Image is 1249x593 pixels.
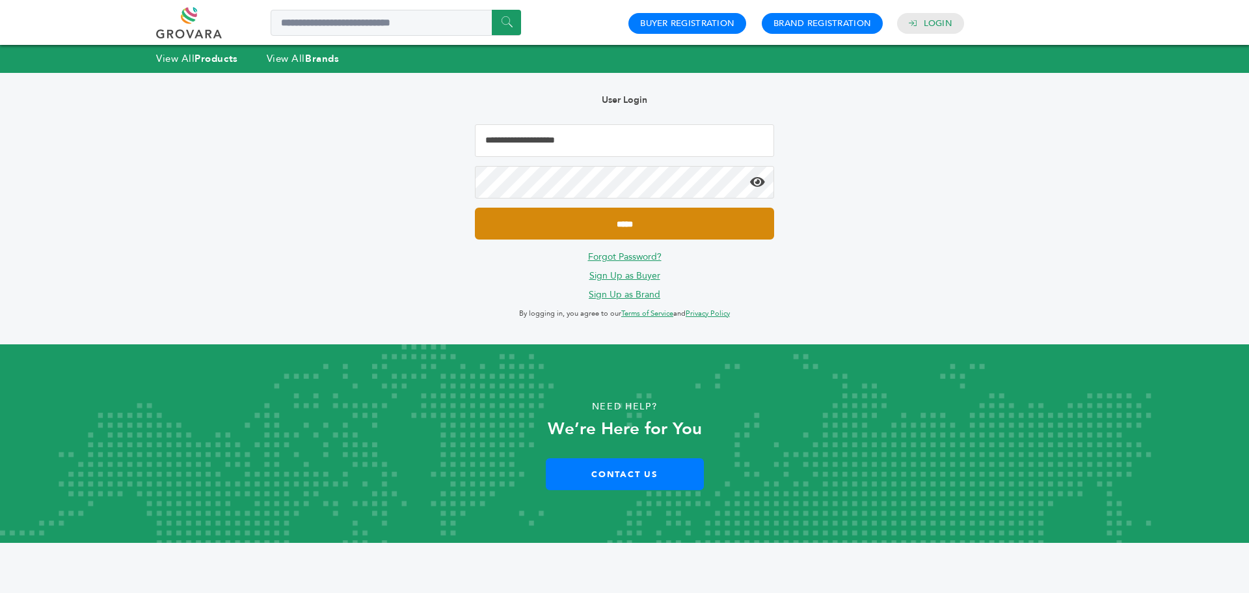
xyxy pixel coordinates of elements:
[475,306,774,322] p: By logging in, you agree to our and
[588,251,662,263] a: Forgot Password?
[589,269,660,282] a: Sign Up as Buyer
[195,52,237,65] strong: Products
[267,52,340,65] a: View AllBrands
[773,18,871,29] a: Brand Registration
[602,94,647,106] b: User Login
[546,458,704,490] a: Contact Us
[475,166,774,199] input: Password
[924,18,952,29] a: Login
[475,124,774,157] input: Email Address
[548,417,702,441] strong: We’re Here for You
[305,52,339,65] strong: Brands
[686,309,730,318] a: Privacy Policy
[589,288,660,301] a: Sign Up as Brand
[640,18,734,29] a: Buyer Registration
[621,309,673,318] a: Terms of Service
[156,52,238,65] a: View AllProducts
[271,10,521,36] input: Search a product or brand...
[62,397,1187,417] p: Need Help?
